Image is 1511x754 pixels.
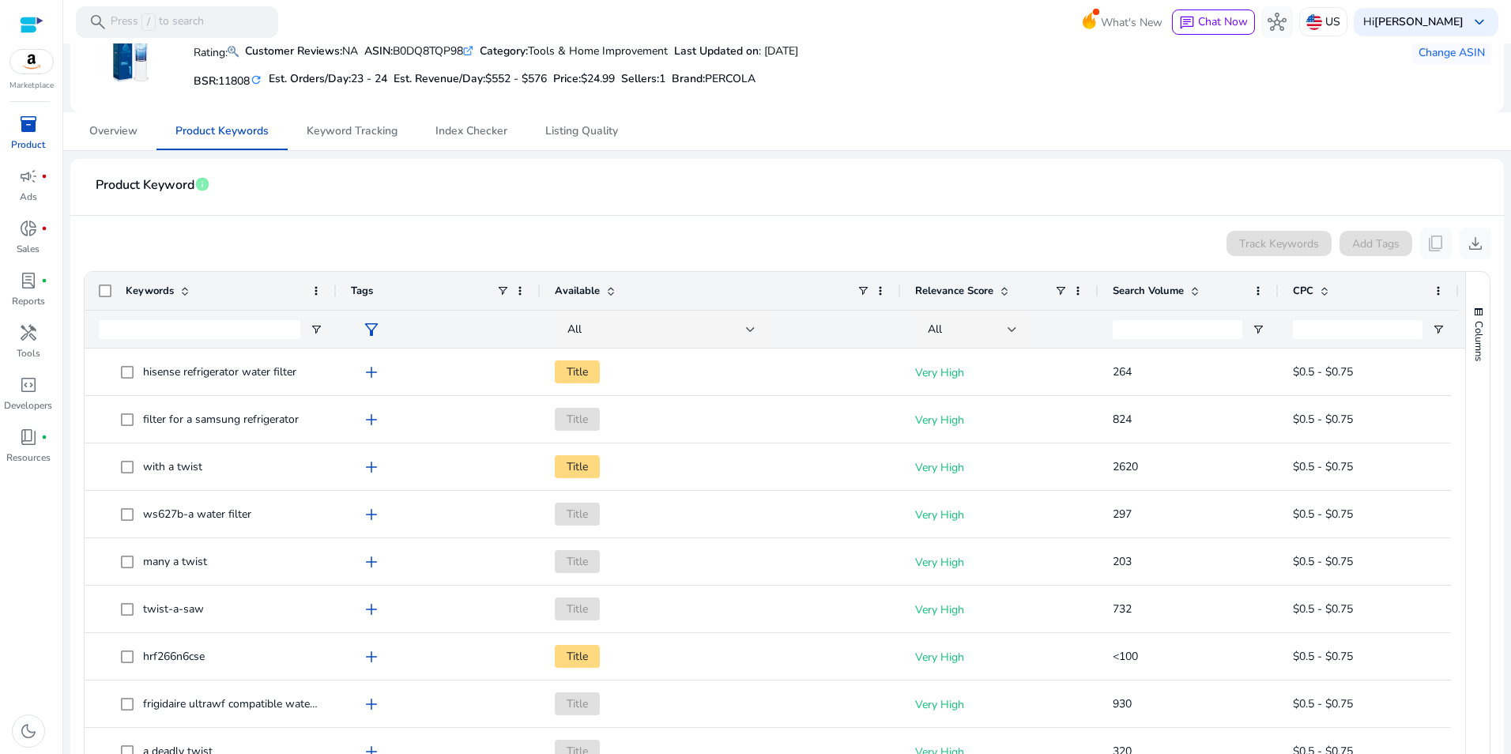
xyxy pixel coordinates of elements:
[362,363,381,382] span: add
[672,71,703,86] span: Brand
[545,126,618,137] span: Listing Quality
[1113,696,1132,711] span: 930
[915,404,1084,436] p: Very High
[1374,14,1464,29] b: [PERSON_NAME]
[194,71,262,89] h5: BSR:
[1252,323,1264,336] button: Open Filter Menu
[362,320,381,339] span: filter_alt
[41,173,47,179] span: fiber_manual_record
[915,594,1084,626] p: Very High
[12,294,45,308] p: Reports
[1306,14,1322,30] img: us.svg
[41,277,47,284] span: fiber_manual_record
[555,360,600,383] span: Title
[19,167,38,186] span: campaign
[9,80,54,92] p: Marketplace
[674,43,759,58] b: Last Updated on
[362,600,381,619] span: add
[928,322,942,337] span: All
[1113,601,1132,616] span: 732
[143,696,406,711] span: frigidaire ultrawf compatible water filter - refrigerator
[1293,601,1353,616] span: $0.5 - $0.75
[1419,44,1485,61] span: Change ASIN
[1412,40,1491,65] button: Change ASIN
[362,458,381,477] span: add
[1113,364,1132,379] span: 264
[143,649,205,664] span: hrf266n6cse
[1471,321,1486,361] span: Columns
[1113,554,1132,569] span: 203
[19,428,38,447] span: book_4
[555,408,600,431] span: Title
[480,43,528,58] b: Category:
[245,43,342,58] b: Customer Reviews:
[394,73,547,86] h5: Est. Revenue/Day:
[364,43,473,59] div: B0DQ8TQP98
[915,356,1084,389] p: Very High
[351,71,387,86] span: 23 - 24
[555,645,600,668] span: Title
[194,42,239,61] p: Rating:
[362,695,381,714] span: add
[19,271,38,290] span: lab_profile
[1460,228,1491,259] button: download
[19,722,38,741] span: dark_mode
[915,451,1084,484] p: Very High
[1293,320,1422,339] input: CPC Filter Input
[915,688,1084,721] p: Very High
[19,219,38,238] span: donut_small
[19,115,38,134] span: inventory_2
[1179,15,1195,31] span: chat
[1113,649,1138,664] span: <100
[1325,8,1340,36] p: US
[126,284,174,298] span: Keywords
[1113,320,1242,339] input: Search Volume Filter Input
[915,641,1084,673] p: Very High
[553,73,615,86] h5: Price:
[10,50,53,74] img: amazon.svg
[1293,284,1313,298] span: CPC
[362,647,381,666] span: add
[672,73,755,86] h5: :
[1293,696,1353,711] span: $0.5 - $0.75
[364,43,393,58] b: ASIN:
[143,459,202,474] span: with a twist
[1113,412,1132,427] span: 824
[555,284,600,298] span: Available
[1261,6,1293,38] button: hub
[362,505,381,524] span: add
[19,323,38,342] span: handyman
[1293,507,1353,522] span: $0.5 - $0.75
[1466,234,1485,253] span: download
[250,73,262,88] mat-icon: refresh
[1293,412,1353,427] span: $0.5 - $0.75
[1113,284,1184,298] span: Search Volume
[915,284,993,298] span: Relevance Score
[581,71,615,86] span: $24.99
[245,43,358,59] div: NA
[310,323,322,336] button: Open Filter Menu
[1293,554,1353,569] span: $0.5 - $0.75
[915,499,1084,531] p: Very High
[351,284,373,298] span: Tags
[143,554,207,569] span: many a twist
[17,346,40,360] p: Tools
[555,692,600,715] span: Title
[17,242,40,256] p: Sales
[674,43,798,59] div: : [DATE]
[143,601,204,616] span: twist-a-saw
[143,507,251,522] span: ws627b-a water filter
[111,13,204,31] p: Press to search
[41,225,47,232] span: fiber_manual_record
[20,190,37,204] p: Ads
[915,546,1084,579] p: Very High
[705,71,755,86] span: PERCOLA
[99,320,300,339] input: Keywords Filter Input
[6,451,51,465] p: Resources
[307,126,398,137] span: Keyword Tracking
[1470,13,1489,32] span: keyboard_arrow_down
[89,126,138,137] span: Overview
[1268,13,1287,32] span: hub
[96,172,194,199] span: Product Keyword
[1101,9,1162,36] span: What's New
